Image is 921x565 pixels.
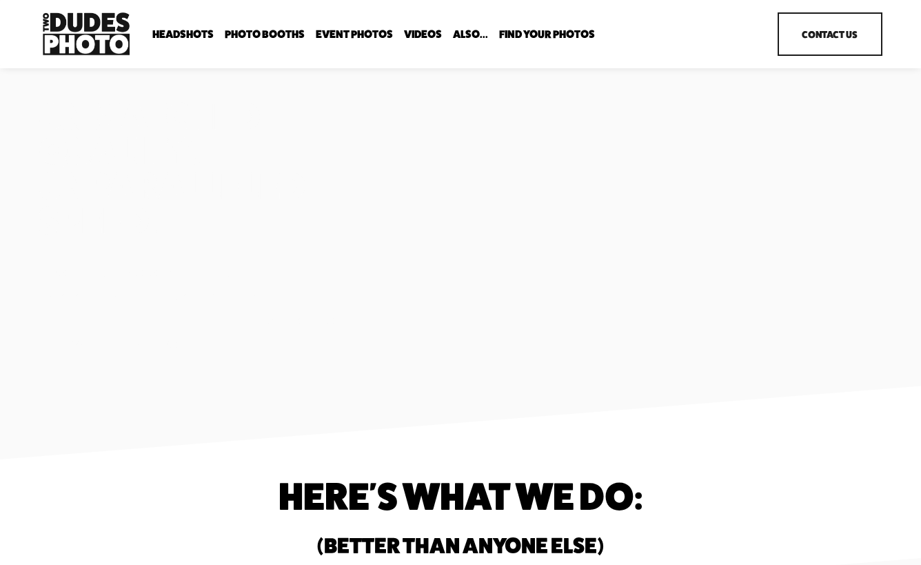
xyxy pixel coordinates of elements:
[39,262,352,353] strong: Two Dudes Photo is a full-service photography & video production agency delivering premium experi...
[778,12,882,56] a: Contact Us
[453,29,488,40] span: Also...
[144,535,777,557] h2: (Better than anyone else)
[152,29,214,40] span: Headshots
[453,28,488,41] a: folder dropdown
[404,28,442,41] a: Videos
[144,479,777,513] h1: Here's What We do:
[225,29,305,40] span: Photo Booths
[316,28,393,41] a: Event Photos
[152,28,214,41] a: folder dropdown
[39,99,350,238] h1: Unmatched Quality. Unparalleled Speed.
[499,28,595,41] a: folder dropdown
[499,29,595,40] span: Find Your Photos
[225,28,305,41] a: folder dropdown
[39,9,134,59] img: Two Dudes Photo | Headshots, Portraits &amp; Photo Booths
